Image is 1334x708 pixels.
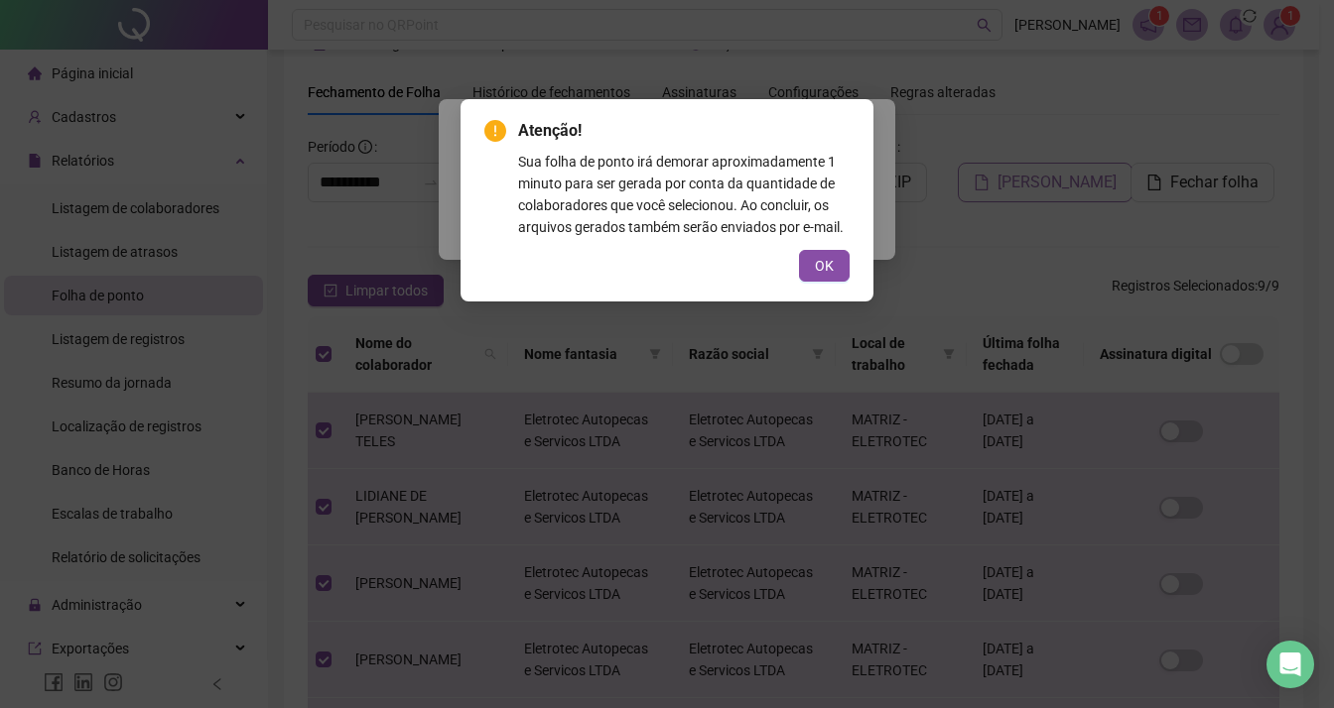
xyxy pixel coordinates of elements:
[484,120,506,142] span: exclamation-circle
[518,119,850,143] span: Atenção!
[1267,641,1314,688] div: Open Intercom Messenger
[815,255,834,277] span: OK
[518,151,850,238] div: Sua folha de ponto irá demorar aproximadamente 1 minuto para ser gerada por conta da quantidade d...
[799,250,850,282] button: OK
